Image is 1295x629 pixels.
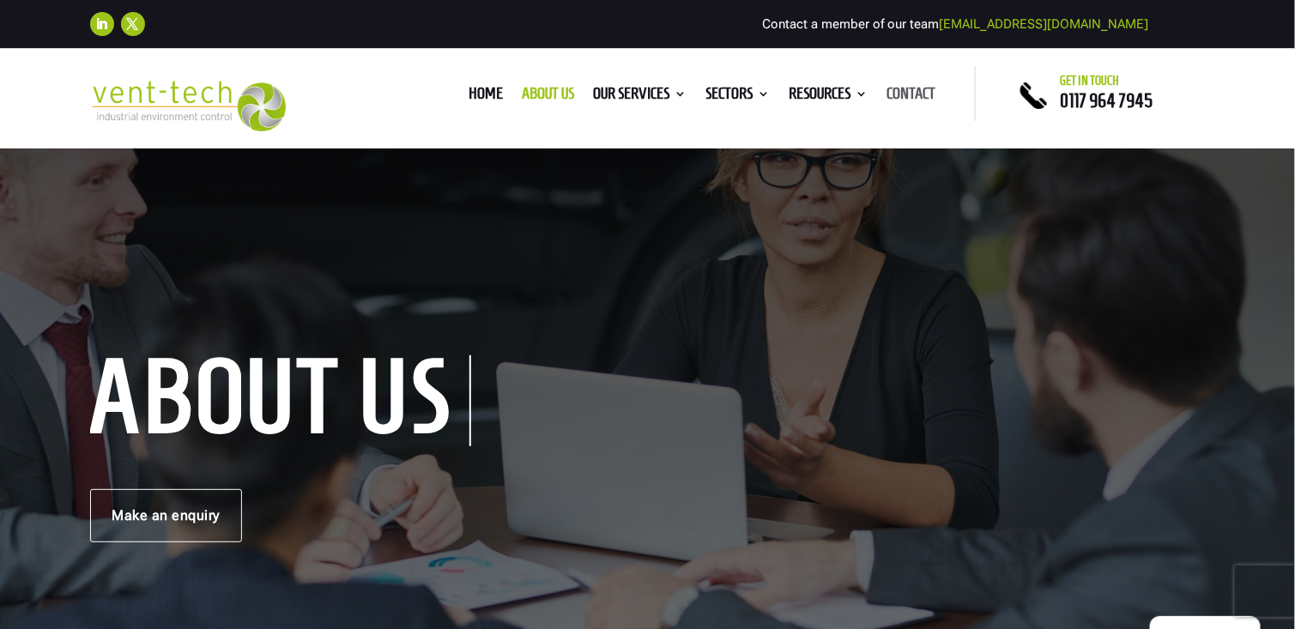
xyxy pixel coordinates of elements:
a: Follow on LinkedIn [90,12,114,36]
img: 2023-09-27T08_35_16.549ZVENT-TECH---Clear-background [90,81,287,131]
span: Get in touch [1061,74,1120,88]
h1: About us [90,355,471,446]
span: Contact a member of our team [763,16,1149,32]
a: Resources [790,88,868,106]
a: 0117 964 7945 [1061,90,1153,111]
a: [EMAIL_ADDRESS][DOMAIN_NAME] [940,16,1149,32]
a: Sectors [706,88,771,106]
a: About us [523,88,575,106]
a: Our Services [594,88,687,106]
a: Follow on X [121,12,145,36]
a: Home [469,88,504,106]
a: Contact [887,88,936,106]
a: Make an enquiry [90,489,243,542]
